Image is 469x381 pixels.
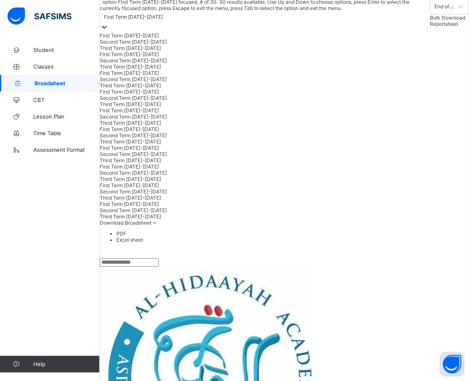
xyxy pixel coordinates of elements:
[100,64,430,70] div: Third Term [DATE]-[DATE]
[33,47,100,53] span: Student
[100,107,430,114] div: First Term [DATE]-[DATE]
[33,63,100,70] span: Classes
[33,146,100,153] span: Assessment Format
[100,32,430,39] div: First Term [DATE]-[DATE]
[100,132,430,139] div: Second Term [DATE]-[DATE]
[100,145,430,151] div: First Term [DATE]-[DATE]
[100,45,430,51] div: Third Term [DATE]-[DATE]
[100,201,430,207] div: First Term [DATE]-[DATE]
[35,80,100,87] span: Broadsheet
[100,57,430,64] div: Second Term [DATE]-[DATE]
[100,220,151,226] span: Download Broadsheet
[435,4,454,10] div: End of Term Report
[430,15,466,27] span: Bulk Download Reportsheet
[116,231,469,237] li: dropdown-list-item-text-0
[116,237,469,243] li: dropdown-list-item-text-1
[100,207,430,213] div: Second Term [DATE]-[DATE]
[104,14,163,20] div: First Term [DATE]-[DATE]
[100,95,430,101] div: Second Term [DATE]-[DATE]
[100,157,430,163] div: Third Term [DATE]-[DATE]
[100,213,430,220] div: Third Term [DATE]-[DATE]
[100,70,430,76] div: First Term [DATE]-[DATE]
[33,361,99,368] span: Help
[100,176,430,182] div: Third Term [DATE]-[DATE]
[100,82,430,89] div: Third Term [DATE]-[DATE]
[100,182,430,188] div: First Term [DATE]-[DATE]
[100,120,430,126] div: Third Term [DATE]-[DATE]
[100,101,430,107] div: Third Term [DATE]-[DATE]
[100,114,430,120] div: Second Term [DATE]-[DATE]
[100,126,430,132] div: First Term [DATE]-[DATE]
[33,113,100,120] span: Lesson Plan
[100,151,430,157] div: Second Term [DATE]-[DATE]
[100,76,430,82] div: Second Term [DATE]-[DATE]
[100,170,430,176] div: Second Term [DATE]-[DATE]
[100,195,430,201] div: Third Term [DATE]-[DATE]
[100,39,430,45] div: Second Term [DATE]-[DATE]
[100,51,430,57] div: First Term [DATE]-[DATE]
[100,163,430,170] div: First Term [DATE]-[DATE]
[100,188,430,195] div: Second Term [DATE]-[DATE]
[440,352,465,377] button: Open asap
[100,89,430,95] div: First Term [DATE]-[DATE]
[33,96,100,103] span: CBT
[33,130,100,136] span: Time Table
[7,7,72,25] img: safsims
[100,139,430,145] div: Third Term [DATE]-[DATE]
